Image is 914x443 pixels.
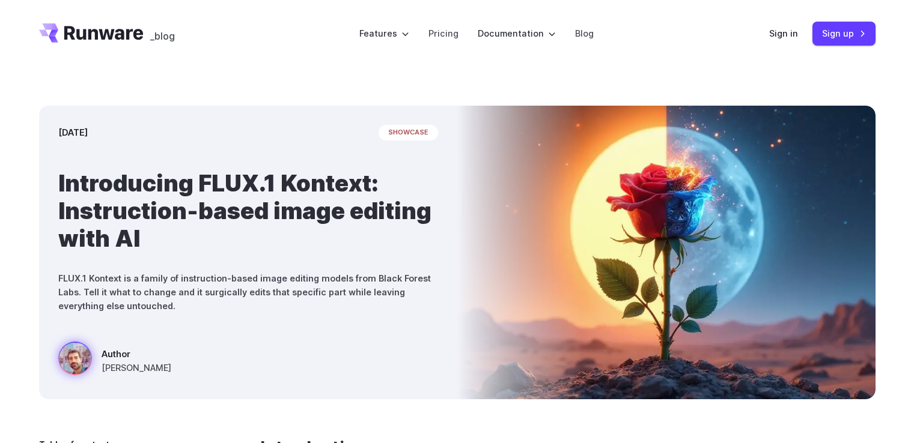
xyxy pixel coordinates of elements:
a: Surreal rose in a desert landscape, split between day and night with the sun and moon aligned beh... [58,342,171,380]
a: Go to / [39,23,144,43]
label: Documentation [478,26,556,40]
a: Blog [575,26,594,40]
span: _blog [150,31,175,41]
span: Author [102,347,171,361]
p: FLUX.1 Kontext is a family of instruction-based image editing models from Black Forest Labs. Tell... [58,271,438,313]
time: [DATE] [58,125,88,139]
span: showcase [379,125,438,140]
span: [PERSON_NAME] [102,361,171,375]
a: Sign up [812,22,876,45]
a: Pricing [428,26,459,40]
label: Features [359,26,409,40]
img: Surreal rose in a desert landscape, split between day and night with the sun and moon aligned beh... [457,106,876,399]
a: _blog [150,23,175,43]
h1: Introducing FLUX.1 Kontext: Instruction-based image editing with AI [58,169,438,252]
a: Sign in [769,26,798,40]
